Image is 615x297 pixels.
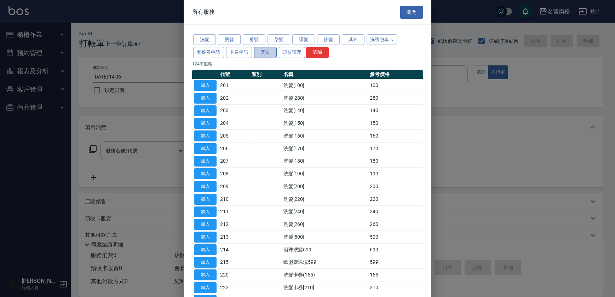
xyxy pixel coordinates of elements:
[342,34,364,45] button: 其它
[306,47,329,58] button: 清除
[368,168,423,180] td: 190
[279,47,305,58] button: 頭皮護理
[194,206,217,217] button: 加入
[194,219,217,230] button: 加入
[218,180,250,193] td: 209
[194,156,217,167] button: 加入
[194,269,217,280] button: 加入
[368,70,423,79] th: 參考價格
[368,180,423,193] td: 200
[282,130,368,142] td: 洗髮[160]
[218,256,250,269] td: 215
[368,130,423,142] td: 160
[218,117,250,130] td: 204
[282,205,368,218] td: 洗髮[240]
[368,269,423,281] td: 165
[218,130,250,142] td: 205
[368,218,423,231] td: 260
[192,8,215,16] span: 所有服務
[194,282,217,293] button: 加入
[282,243,368,256] td: 滾珠洗髪699
[368,281,423,294] td: 210
[194,181,217,192] button: 加入
[292,34,315,45] button: 護髮
[282,155,368,168] td: 洗髮[180]
[282,117,368,130] td: 洗髮[150]
[194,143,217,154] button: 加入
[282,180,368,193] td: 洗髮[200]
[194,168,217,179] button: 加入
[193,34,216,45] button: 洗髮
[368,155,423,168] td: 180
[282,218,368,231] td: 洗髮[260]
[194,105,217,116] button: 加入
[368,117,423,130] td: 150
[218,243,250,256] td: 214
[218,92,250,104] td: 202
[282,92,368,104] td: 洗髮[280]
[194,194,217,205] button: 加入
[243,34,265,45] button: 剪髮
[194,257,217,268] button: 加入
[194,93,217,104] button: 加入
[282,70,368,79] th: 名稱
[218,168,250,180] td: 208
[282,79,368,92] td: 洗髮[100]
[218,205,250,218] td: 211
[218,104,250,117] td: 203
[367,34,397,45] button: 洗護包套卡
[250,70,281,79] th: 類別
[218,142,250,155] td: 206
[218,34,241,45] button: 燙髮
[282,193,368,205] td: 洗髮[220]
[193,47,224,58] button: 套餐券申請
[368,205,423,218] td: 240
[368,92,423,104] td: 280
[218,155,250,168] td: 207
[194,118,217,129] button: 加入
[218,70,250,79] th: 代號
[282,104,368,117] td: 洗髮[140]
[218,218,250,231] td: 212
[218,269,250,281] td: 220
[400,6,423,19] button: 關閉
[218,281,250,294] td: 222
[218,79,250,92] td: 201
[368,104,423,117] td: 140
[282,168,368,180] td: 洗髮[190]
[218,231,250,244] td: 213
[194,244,217,255] button: 加入
[268,34,290,45] button: 染髮
[226,47,252,58] button: 卡卷申請
[368,256,423,269] td: 599
[368,142,423,155] td: 170
[282,142,368,155] td: 洗髮[170]
[218,193,250,205] td: 210
[282,231,368,244] td: 洗髮[500]
[368,243,423,256] td: 699
[368,193,423,205] td: 220
[194,80,217,91] button: 加入
[282,269,368,281] td: 洗髮卡券(165)
[368,79,423,92] td: 100
[194,232,217,243] button: 加入
[282,256,368,269] td: 歐盟滾珠洗599
[254,47,277,58] button: 瓦皮
[192,61,423,67] p: 124 筆服務
[317,34,340,45] button: 接髮
[282,281,368,294] td: 洗髮卡券[210]
[368,231,423,244] td: 500
[194,130,217,141] button: 加入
